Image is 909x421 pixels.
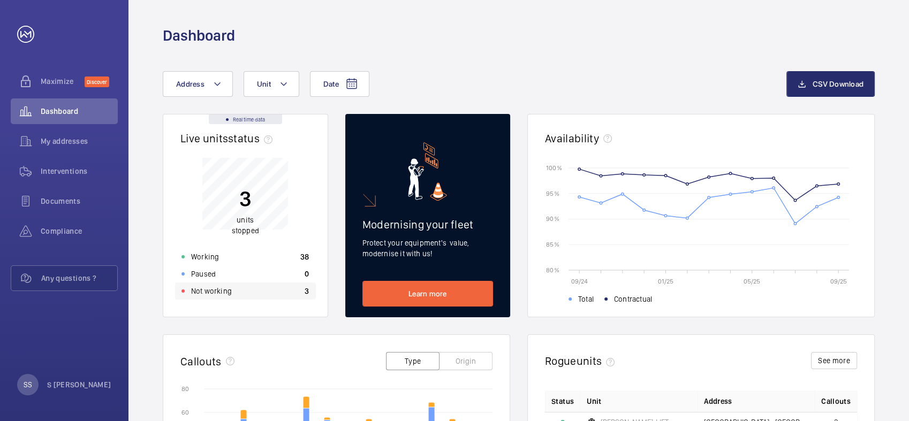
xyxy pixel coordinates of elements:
span: Maximize [41,76,85,87]
span: Callouts [821,396,851,407]
p: 3 [232,185,259,212]
span: Compliance [41,226,118,236]
span: Address [704,396,732,407]
text: 100 % [546,164,562,171]
button: See more [811,352,857,369]
p: SS [24,379,32,390]
h2: Availability [545,132,599,145]
text: 80 [181,385,189,393]
p: 3 [305,286,309,296]
button: Address [163,71,233,97]
span: Total [578,294,594,304]
h2: Callouts [180,355,222,368]
span: Dashboard [41,106,118,117]
p: Paused [191,269,216,279]
span: stopped [232,226,259,235]
text: 95 % [546,189,559,197]
span: Contractual [614,294,652,304]
text: 09/25 [830,278,846,285]
p: Working [191,251,219,262]
h2: Rogue [545,354,619,368]
span: Unit [587,396,601,407]
span: Unit [257,80,271,88]
span: Date [323,80,339,88]
text: 09/24 [571,278,588,285]
p: 38 [300,251,309,262]
span: CSV Download [813,80,863,88]
span: Address [176,80,204,88]
text: 85 % [546,241,559,248]
p: units [232,215,259,236]
div: Real time data [209,114,282,124]
h2: Modernising your fleet [362,218,494,231]
h2: Live units [180,132,277,145]
text: 80 % [546,266,559,273]
p: Not working [191,286,232,296]
span: units [577,354,619,368]
span: Discover [85,76,109,87]
p: Protect your equipment's value, modernise it with us! [362,238,494,259]
h1: Dashboard [163,26,235,45]
p: 0 [305,269,309,279]
button: Type [386,352,440,370]
p: Status [551,396,574,407]
button: Date [310,71,369,97]
button: Unit [244,71,299,97]
span: Documents [41,196,118,206]
button: CSV Download [786,71,875,97]
a: Learn more [362,281,494,307]
text: 01/25 [658,278,673,285]
span: Interventions [41,166,118,177]
p: S [PERSON_NAME] [47,379,111,390]
span: Any questions ? [41,273,117,284]
img: marketing-card.svg [408,142,447,201]
text: 05/25 [744,278,760,285]
span: My addresses [41,136,118,147]
text: 60 [181,409,189,416]
span: status [228,132,277,145]
button: Origin [439,352,493,370]
text: 90 % [546,215,559,223]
